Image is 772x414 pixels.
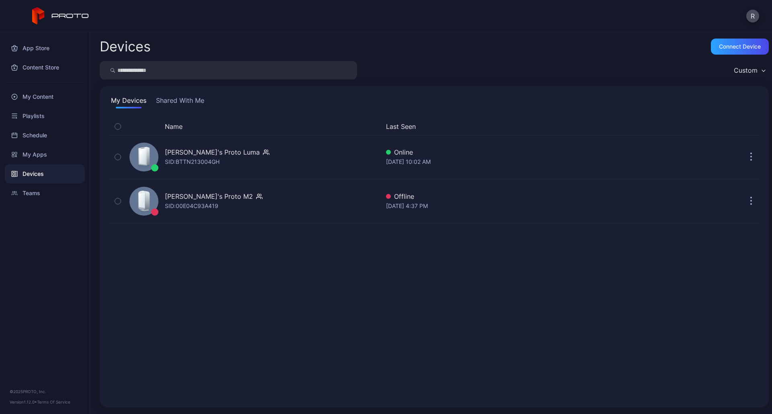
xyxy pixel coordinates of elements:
div: [DATE] 4:37 PM [386,201,658,211]
button: R [746,10,759,22]
span: Version 1.12.0 • [10,400,37,404]
div: SID: BTTN213004GH [165,157,220,167]
div: Custom [734,66,758,74]
div: SID: 00E04C93A419 [165,201,218,211]
a: Terms Of Service [37,400,70,404]
div: [PERSON_NAME]'s Proto M2 [165,192,253,201]
div: Options [743,122,759,131]
div: Online [386,147,658,157]
div: [PERSON_NAME]'s Proto Luma [165,147,260,157]
div: © 2025 PROTO, Inc. [10,388,80,395]
a: App Store [5,39,85,58]
button: Last Seen [386,122,655,131]
a: Content Store [5,58,85,77]
a: Playlists [5,106,85,126]
a: Schedule [5,126,85,145]
div: Offline [386,192,658,201]
button: Name [165,122,183,131]
h2: Devices [100,39,151,54]
div: [DATE] 10:02 AM [386,157,658,167]
a: My Apps [5,145,85,164]
a: Teams [5,184,85,203]
a: Devices [5,164,85,184]
button: Shared With Me [154,96,206,108]
button: Custom [730,61,769,80]
button: My Devices [109,96,148,108]
button: Connect device [711,39,769,55]
div: Connect device [719,43,761,50]
a: My Content [5,87,85,106]
div: Update Device [661,122,733,131]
